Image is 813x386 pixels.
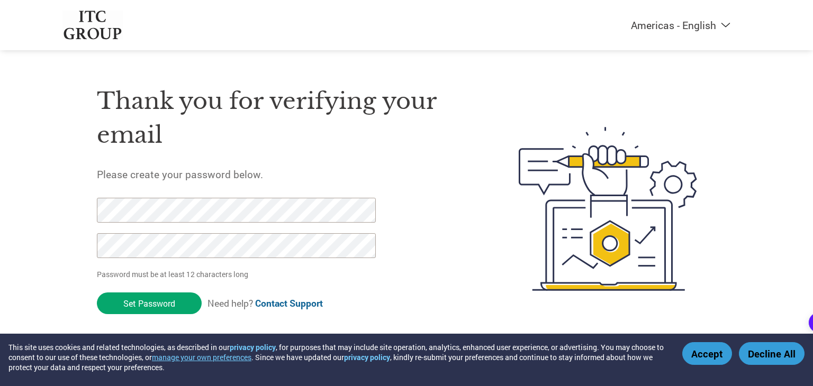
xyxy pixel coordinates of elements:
button: Accept [682,342,732,365]
span: Need help? [207,297,323,309]
a: privacy policy [344,352,390,362]
input: Set Password [97,292,202,314]
a: privacy policy [230,342,276,352]
h5: Please create your password below. [97,168,468,181]
button: Decline All [739,342,805,365]
a: Contact Support [255,297,323,309]
img: create-password [500,69,717,349]
h1: Thank you for verifying your email [97,84,468,152]
img: ITC Group [62,11,123,40]
p: Password must be at least 12 characters long [97,269,380,280]
div: This site uses cookies and related technologies, as described in our , for purposes that may incl... [8,342,667,372]
button: manage your own preferences [152,352,251,362]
